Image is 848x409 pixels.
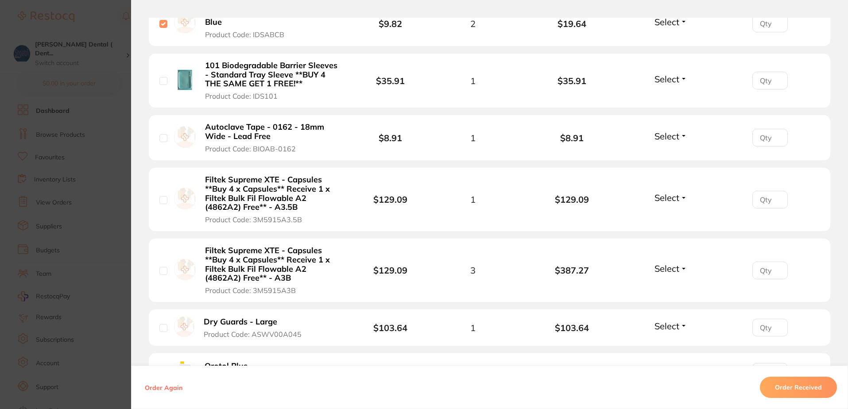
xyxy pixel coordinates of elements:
input: Qty [752,262,788,279]
button: Filtek Supreme XTE - Capsules **Buy 4 x Capsules** Receive 1 x Filtek Bulk Fil Flowable A2 (4862A... [202,175,345,224]
input: Qty [752,319,788,336]
img: Filtek Supreme XTE - Capsules **Buy 4 x Capsules** Receive 1 x Filtek Bulk Fil Flowable A2 (4862A... [174,259,196,281]
input: Qty [752,191,788,208]
span: Select [654,131,679,142]
input: Qty [752,72,788,89]
b: Orotol Plus [205,362,248,371]
button: 101 Biodegradable Barrier Sleeves - Standard Tray Sleeve **BUY 4 THE SAME GET 1 FREE!** Product C... [202,61,345,100]
button: Dry Guards - Large Product Code: ASWV00A045 [201,317,312,339]
button: Autoclave Tape - 0162 - 18mm Wide - Lead Free Product Code: BIOAB-0162 [202,122,345,153]
span: Product Code: 3M5915A3.5B [205,216,302,224]
b: $8.91 [523,133,622,143]
b: $35.91 [376,75,405,86]
span: Select [654,365,679,376]
span: 1 [470,76,476,86]
span: 1 [470,194,476,204]
b: $129.09 [523,194,622,204]
b: Dry Guards - Large [204,317,277,327]
b: $103.64 [523,323,622,333]
span: Product Code: ASWV00A045 [204,330,302,338]
button: Select [652,73,690,85]
b: Bib/Napkin Clips - Autoclavable - Blue [205,8,342,27]
img: Bib/Napkin Clips - Autoclavable - Blue [174,12,196,34]
input: Qty [752,363,788,381]
img: Dry Guards - Large [174,316,194,337]
span: 2 [470,19,476,29]
span: 1 [470,133,476,143]
button: Order Again [142,383,185,391]
b: Filtek Supreme XTE - Capsules **Buy 4 x Capsules** Receive 1 x Filtek Bulk Fil Flowable A2 (4862A... [205,175,342,212]
button: Bib/Napkin Clips - Autoclavable - Blue Product Code: IDSABCB [202,8,345,39]
span: Product Code: BIOAB-0162 [205,145,296,153]
button: Order Received [760,377,837,398]
span: Select [654,16,679,27]
b: $8.91 [379,132,402,143]
button: Select [652,131,690,142]
span: 3 [470,265,476,275]
button: Select [652,192,690,203]
button: Select [652,365,690,376]
img: Autoclave Tape - 0162 - 18mm Wide - Lead Free [174,126,196,148]
button: Filtek Supreme XTE - Capsules **Buy 4 x Capsules** Receive 1 x Filtek Bulk Fil Flowable A2 (4862A... [202,246,345,295]
b: 101 Biodegradable Barrier Sleeves - Standard Tray Sleeve **BUY 4 THE SAME GET 1 FREE!** [205,61,342,89]
img: Filtek Supreme XTE - Capsules **Buy 4 x Capsules** Receive 1 x Filtek Bulk Fil Flowable A2 (4862A... [174,188,196,209]
span: 1 [470,323,476,333]
img: Orotol Plus [174,360,195,382]
span: Product Code: IDS101 [205,92,278,100]
span: Select [654,263,679,274]
b: Autoclave Tape - 0162 - 18mm Wide - Lead Free [205,123,342,141]
img: 101 Biodegradable Barrier Sleeves - Standard Tray Sleeve **BUY 4 THE SAME GET 1 FREE!** [174,69,196,91]
span: Select [654,320,679,332]
b: Filtek Supreme XTE - Capsules **Buy 4 x Capsules** Receive 1 x Filtek Bulk Fil Flowable A2 (4862A... [205,246,342,283]
span: Product Code: IDSABCB [205,31,284,39]
b: $387.27 [523,265,622,275]
button: Select [652,263,690,274]
span: Select [654,192,679,203]
b: $129.09 [373,265,407,276]
b: $35.91 [523,76,622,86]
button: Orotol Plus Product Code: WISHDURROROTOLP [202,361,335,383]
b: $103.64 [373,322,407,333]
span: Select [654,73,679,85]
button: Select [652,16,690,27]
b: $129.09 [373,194,407,205]
button: Select [652,320,690,332]
input: Qty [752,129,788,147]
b: $9.82 [379,18,402,29]
input: Qty [752,15,788,32]
span: Product Code: 3M5915A3B [205,286,296,294]
b: $19.64 [523,19,622,29]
